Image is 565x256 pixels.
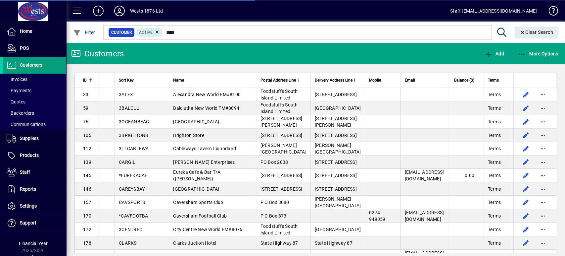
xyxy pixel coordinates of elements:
[404,77,444,84] div: Email
[488,213,501,219] span: Terms
[260,89,298,100] span: Foodstuffs South Island Limited
[454,77,474,84] span: Balance ($)
[488,226,501,233] span: Terms
[488,132,501,139] span: Terms
[173,133,204,138] span: Brighton Store
[7,77,27,82] span: Invoices
[520,143,531,154] button: Edit
[173,146,236,151] span: Cableways Tavern Liquorland
[71,48,124,59] div: Customers
[7,122,46,127] span: Communications
[130,6,163,16] div: Wests 1876 Ltd
[88,5,109,17] button: Add
[20,136,39,141] span: Suppliers
[538,211,548,221] button: More options
[7,110,34,116] span: Backorders
[520,170,531,181] button: Edit
[83,240,91,246] span: 178
[488,186,501,192] span: Terms
[538,224,548,235] button: More options
[7,88,31,93] span: Payments
[20,45,29,51] span: POS
[520,103,531,113] button: Edit
[83,173,91,178] span: 145
[538,143,548,154] button: More options
[109,5,130,17] button: Profile
[3,147,66,164] a: Products
[369,210,386,222] span: 0274 949859
[369,77,381,84] span: Mobile
[3,119,66,130] a: Communications
[404,169,444,181] span: [EMAIL_ADDRESS][DOMAIN_NAME]
[111,29,132,36] span: Customer
[83,186,91,192] span: 146
[136,28,163,37] mat-chip: Activation Status: Active
[488,199,501,206] span: Terms
[119,133,148,138] span: 3BRIGHTONS
[520,130,531,141] button: Edit
[315,227,361,232] span: [GEOGRAPHIC_DATA]
[71,27,97,38] button: Filter
[83,146,91,151] span: 112
[83,160,91,165] span: 139
[538,116,548,127] button: More options
[516,48,560,60] button: More Options
[119,146,149,151] span: 3LLCABLEWA
[514,27,559,38] button: Clear
[83,92,89,97] span: 33
[315,133,357,138] span: [STREET_ADDRESS]
[3,164,66,181] a: Staff
[538,103,548,113] button: More options
[488,240,501,246] span: Terms
[3,85,66,96] a: Payments
[19,241,48,246] span: Financial Year
[315,186,357,192] span: [STREET_ADDRESS]
[119,240,137,246] span: CLARKS
[173,105,239,111] span: Balclutha New World FM#8094
[119,77,134,84] span: Sort Key
[3,198,66,215] a: Settings
[20,29,32,34] span: Home
[518,51,558,56] span: More Options
[83,119,89,124] span: 76
[520,30,553,35] span: Clear Search
[488,91,501,98] span: Terms
[488,77,499,84] span: Terms
[520,184,531,194] button: Edit
[119,213,148,219] span: *CAVFOOTBA
[260,133,302,138] span: [STREET_ADDRESS]
[3,181,66,198] a: Reports
[315,92,357,97] span: [STREET_ADDRESS]
[119,186,145,192] span: CAREYSBAY
[119,92,133,97] span: 3ALEX
[83,227,91,232] span: 172
[538,197,548,208] button: More options
[520,211,531,221] button: Edit
[83,77,87,84] span: ID
[543,1,557,23] a: Knowledge Base
[488,105,501,111] span: Terms
[260,186,302,192] span: [STREET_ADDRESS]
[173,213,227,219] span: Caversham Football Club
[260,116,302,128] span: [STREET_ADDRESS][PERSON_NAME]
[315,116,357,128] span: [STREET_ADDRESS][PERSON_NAME]
[20,203,37,209] span: Settings
[482,48,505,60] button: Add
[520,238,531,248] button: Edit
[488,159,501,165] span: Terms
[83,77,94,84] div: ID
[315,143,361,155] span: [PERSON_NAME][GEOGRAPHIC_DATA]
[119,173,148,178] span: *EUREKACAF
[173,119,219,124] span: [GEOGRAPHIC_DATA]
[488,118,501,125] span: Terms
[538,238,548,248] button: More options
[3,96,66,107] a: Quotes
[3,130,66,147] a: Suppliers
[173,200,223,205] span: Caversham Sports Club
[448,169,484,182] td: 0.00
[315,77,356,84] span: Delivery Address Line 1
[173,169,220,181] span: Eureka Cafe & Bar T/A ([PERSON_NAME])
[3,23,66,40] a: Home
[173,240,216,246] span: Clarks Juction Hotel
[173,227,242,232] span: City Centre New World FM#8076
